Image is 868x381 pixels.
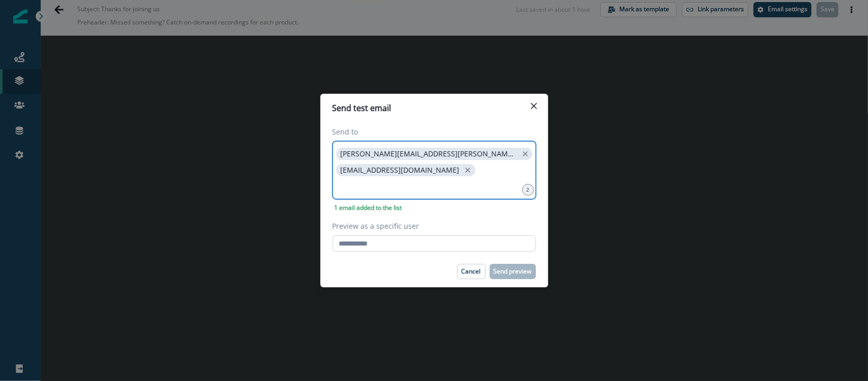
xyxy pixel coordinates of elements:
p: Send test email [333,102,392,114]
label: Send to [333,126,530,137]
button: Cancel [457,264,486,279]
p: Cancel [462,268,481,275]
button: Send preview [490,264,536,279]
button: Close [526,98,542,114]
p: [EMAIL_ADDRESS][DOMAIN_NAME] [341,166,460,175]
button: close [463,165,473,175]
div: 2 [522,184,534,196]
p: [PERSON_NAME][EMAIL_ADDRESS][PERSON_NAME][DOMAIN_NAME] [341,150,518,158]
p: 1 email added to the list [333,203,404,212]
button: close [521,149,530,159]
label: Preview as a specific user [333,221,530,231]
p: Send preview [494,268,532,275]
